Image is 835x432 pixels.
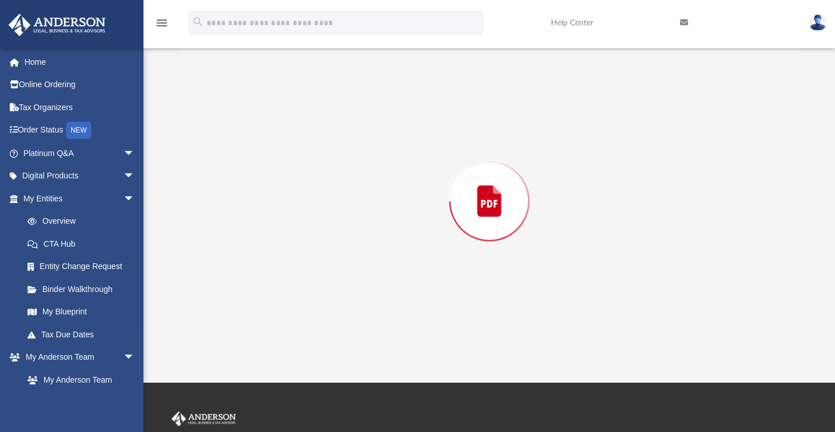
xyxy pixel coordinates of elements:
[8,96,152,119] a: Tax Organizers
[809,14,826,31] img: User Pic
[8,187,152,210] a: My Entitiesarrow_drop_down
[8,119,152,142] a: Order StatusNEW
[8,142,152,165] a: Platinum Q&Aarrow_drop_down
[123,142,146,165] span: arrow_drop_down
[123,346,146,369] span: arrow_drop_down
[123,165,146,188] span: arrow_drop_down
[16,278,152,301] a: Binder Walkthrough
[123,187,146,211] span: arrow_drop_down
[16,232,152,255] a: CTA Hub
[16,368,141,391] a: My Anderson Team
[5,14,109,36] img: Anderson Advisors Platinum Portal
[192,15,204,28] i: search
[8,165,152,188] a: Digital Productsarrow_drop_down
[16,301,146,324] a: My Blueprint
[8,346,146,369] a: My Anderson Teamarrow_drop_down
[66,122,91,139] div: NEW
[16,391,146,428] a: [PERSON_NAME] System
[16,255,152,278] a: Entity Change Request
[16,210,152,233] a: Overview
[178,23,801,349] div: Preview
[16,323,152,346] a: Tax Due Dates
[8,73,152,96] a: Online Ordering
[155,16,169,30] i: menu
[8,50,152,73] a: Home
[155,22,169,30] a: menu
[169,411,238,426] img: Anderson Advisors Platinum Portal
